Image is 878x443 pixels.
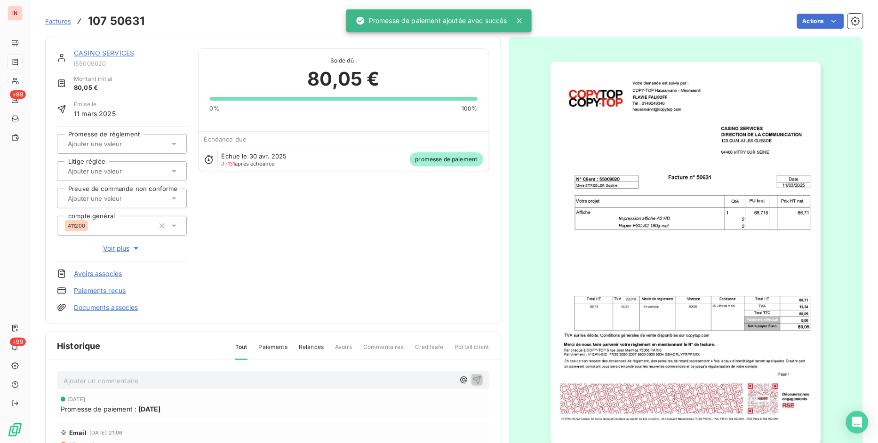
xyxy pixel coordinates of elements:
[410,152,483,166] span: promesse de paiement
[299,343,324,359] span: Relances
[204,135,247,143] span: Échéance due
[8,6,23,21] div: IN
[335,343,352,359] span: Avoirs
[797,14,844,29] button: Actions
[67,140,161,148] input: Ajouter une valeur
[103,244,141,253] span: Voir plus
[259,343,287,359] span: Paiements
[69,429,87,436] span: Email
[415,343,444,359] span: Creditsafe
[57,340,101,352] span: Historique
[74,109,116,119] span: 11 mars 2025
[74,303,138,312] a: Documents associés
[74,100,116,109] span: Émise le
[68,223,85,229] span: 411200
[8,422,23,437] img: Logo LeanPay
[138,404,160,414] span: [DATE]
[45,16,71,26] a: Factures
[45,17,71,25] span: Factures
[846,411,869,434] div: Open Intercom Messenger
[307,65,379,93] span: 80,05 €
[61,404,136,414] span: Promesse de paiement :
[88,13,144,30] h3: 107 50631
[74,49,134,57] a: CASINO SERVICES
[462,104,478,113] span: 100%
[10,90,26,99] span: +99
[455,343,489,359] span: Portail client
[89,430,123,435] span: [DATE] 21:06
[67,167,161,175] input: Ajouter une valeur
[356,12,507,29] div: Promesse de paiement ajoutée avec succès
[210,56,478,65] span: Solde dû :
[222,160,235,167] span: J+131
[74,60,187,67] span: I55009020
[74,83,112,93] span: 80,05 €
[67,194,161,203] input: Ajouter une valeur
[67,396,85,402] span: [DATE]
[74,286,126,295] a: Paiements reçus
[222,161,275,166] span: après échéance
[74,75,112,83] span: Montant initial
[74,269,122,278] a: Avoirs associés
[235,343,247,360] span: Tout
[10,338,26,346] span: +99
[210,104,219,113] span: 0%
[222,152,287,160] span: Échue le 30 avr. 2025
[363,343,404,359] span: Commentaires
[57,243,187,253] button: Voir plus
